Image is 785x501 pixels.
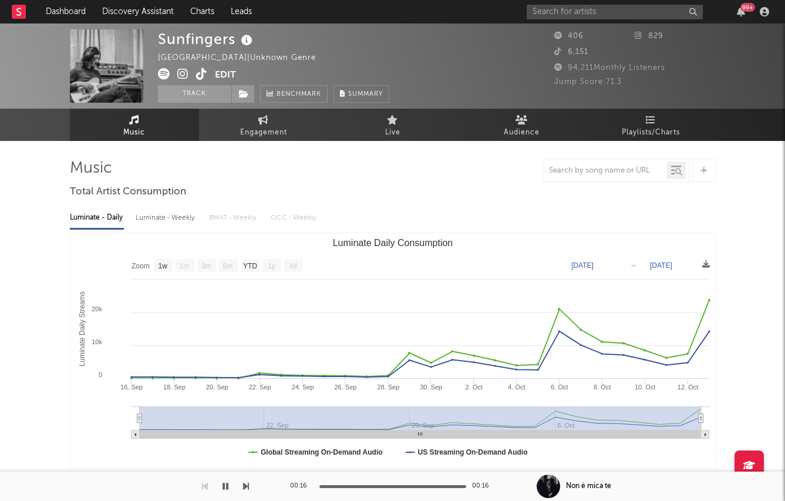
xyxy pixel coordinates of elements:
a: Engagement [199,109,328,141]
span: Total Artist Consumption [70,185,186,199]
text: Luminate Daily Consumption [332,238,453,248]
text: Global Streaming On-Demand Audio [261,448,383,456]
span: Summary [348,91,383,97]
text: 20. Sep [205,384,228,391]
text: US Streaming On-Demand Audio [417,448,527,456]
span: Engagement [240,126,287,140]
text: 1w [158,262,167,270]
div: Luminate - Weekly [136,208,197,228]
a: Live [328,109,457,141]
text: 24. Sep [291,384,314,391]
div: Non è mica te [566,481,611,492]
div: Luminate - Daily [70,208,124,228]
text: 12. Oct [677,384,698,391]
text: 6m [223,262,233,270]
input: Search by song name or URL [543,166,667,176]
span: Music [123,126,145,140]
svg: Luminate Daily Consumption [70,233,715,468]
button: Edit [215,68,236,83]
span: 406 [554,32,584,40]
text: 1y [268,262,275,270]
text: All [289,262,297,270]
text: 3m [201,262,211,270]
text: 16. Sep [120,384,143,391]
span: 6,151 [554,48,588,56]
a: Benchmark [260,85,328,103]
text: 30. Sep [420,384,442,391]
text: Zoom [132,262,150,270]
div: Sunfingers [158,29,255,49]
text: 0 [98,371,102,378]
text: 10k [92,338,102,345]
text: 2. Oct [465,384,482,391]
input: Search for artists [527,5,703,19]
text: 4. Oct [508,384,525,391]
a: Music [70,109,199,141]
div: 00:16 [290,479,314,493]
text: [DATE] [571,261,594,270]
span: 829 [635,32,663,40]
span: Benchmark [277,88,321,102]
div: 99 + [740,3,755,12]
button: Summary [333,85,389,103]
text: 8. Oct [594,384,611,391]
text: 20k [92,305,102,312]
text: 26. Sep [334,384,356,391]
span: Playlists/Charts [622,126,680,140]
button: 99+ [737,7,745,16]
span: Jump Score: 71.3 [554,78,622,86]
text: [DATE] [650,261,672,270]
div: [GEOGRAPHIC_DATA] | Unknown Genre [158,51,329,65]
span: Audience [504,126,540,140]
span: Live [385,126,400,140]
text: → [630,261,637,270]
text: 22. Sep [248,384,271,391]
text: 28. Sep [377,384,399,391]
text: 6. Oct [551,384,568,391]
a: Audience [457,109,587,141]
text: Luminate Daily Streams [78,291,86,366]
div: 00:16 [472,479,496,493]
button: Track [158,85,231,103]
text: 1m [179,262,189,270]
text: YTD [242,262,257,270]
text: 18. Sep [163,384,185,391]
span: 94,211 Monthly Listeners [554,64,665,72]
text: 10. Oct [634,384,655,391]
a: Playlists/Charts [587,109,716,141]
